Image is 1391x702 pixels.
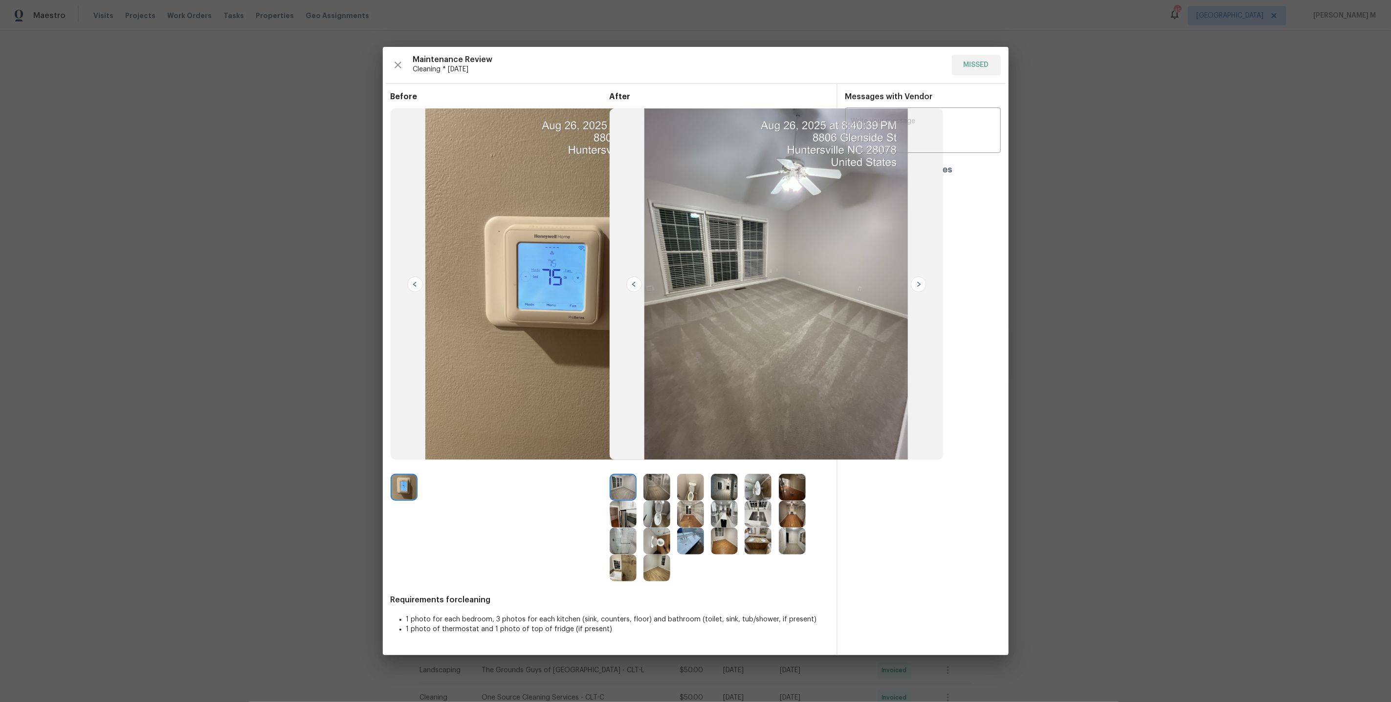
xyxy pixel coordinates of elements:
[626,277,642,292] img: left-chevron-button-url
[391,92,610,102] span: Before
[610,92,829,102] span: After
[911,277,927,292] img: right-chevron-button-url
[407,277,423,292] img: left-chevron-button-url
[391,595,829,605] span: Requirements for cleaning
[413,64,944,74] span: Cleaning * [DATE]
[406,615,829,624] li: 1 photo for each bedroom, 3 photos for each kitchen (sink, counters, floor) and bathroom (toilet,...
[845,93,933,101] span: Messages with Vendor
[406,624,829,634] li: 1 photo of thermostat and 1 photo of top of fridge (if present)
[413,55,944,64] span: Maintenance Review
